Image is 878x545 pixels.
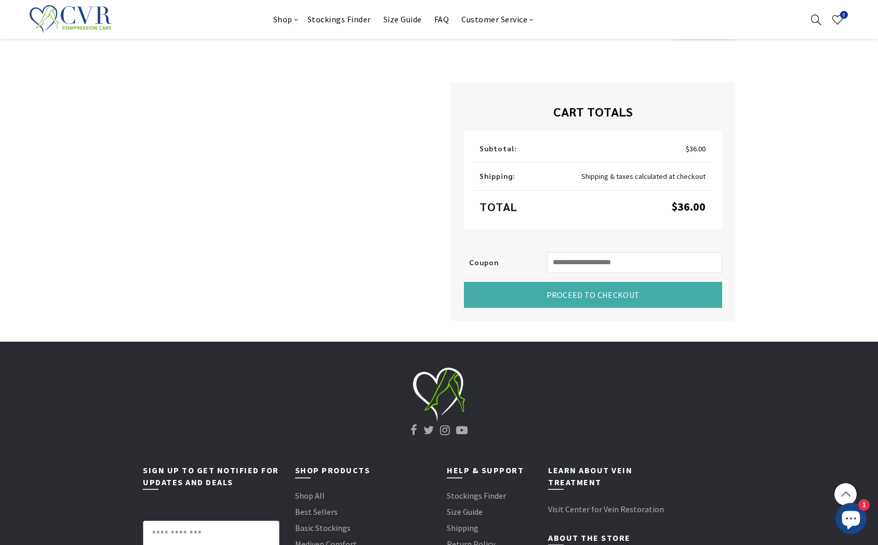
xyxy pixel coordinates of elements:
button: Proceed to Checkout [464,282,722,308]
th: Coupon [464,244,547,281]
a: Size Guide [447,507,483,517]
a: Visit Center for Vein Restoration [548,504,664,514]
label: Shipping & taxes calculated at checkout [581,171,706,182]
a: Scroll To Top [834,483,857,506]
span: Size Guide [401,5,431,12]
th: Subtotal: [474,136,536,162]
a: Wishlist0 [830,12,845,28]
a: Basic Stockings [295,523,351,533]
span: FAQ [445,5,459,12]
th: Shipping: [474,162,536,190]
span: $36.00 [672,199,706,214]
h5: Learn about vein treatment [548,464,685,490]
img: CVR Compression Care [413,368,465,422]
a: Stockings Finder [447,490,506,501]
span: $36.00 [686,144,706,153]
span: 0 [840,11,848,19]
h5: HELP & SUPPORT [447,464,533,478]
a: Shipping [447,523,478,533]
th: Total [474,190,536,222]
a: Shop All [295,490,325,501]
a: Best Sellers [295,507,338,517]
h2: Cart Totals [464,103,722,121]
h5: Sign up to get notified for Updates and deals [143,464,280,490]
inbox-online-store-chat: Shopify online store chat [832,503,870,537]
h5: Shop Products [295,464,432,478]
